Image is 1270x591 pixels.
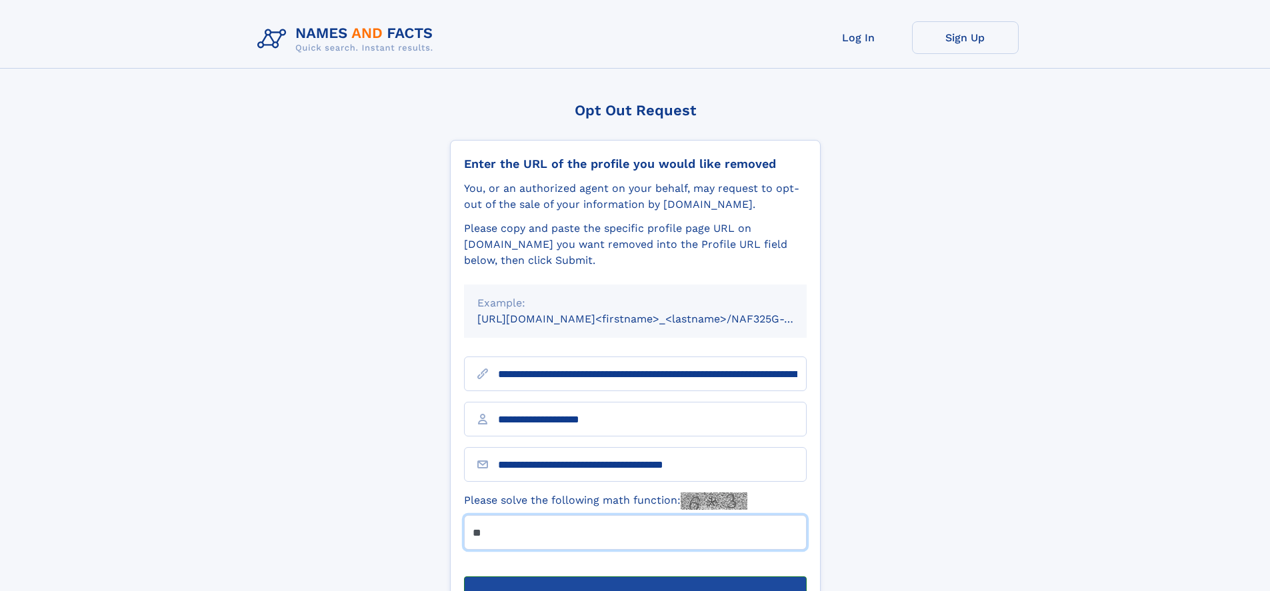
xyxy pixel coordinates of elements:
[464,181,807,213] div: You, or an authorized agent on your behalf, may request to opt-out of the sale of your informatio...
[912,21,1019,54] a: Sign Up
[477,312,832,325] small: [URL][DOMAIN_NAME]<firstname>_<lastname>/NAF325G-xxxxxxxx
[805,21,912,54] a: Log In
[464,157,807,171] div: Enter the URL of the profile you would like removed
[464,492,747,510] label: Please solve the following math function:
[477,295,793,311] div: Example:
[252,21,444,57] img: Logo Names and Facts
[450,102,821,119] div: Opt Out Request
[464,221,807,269] div: Please copy and paste the specific profile page URL on [DOMAIN_NAME] you want removed into the Pr...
